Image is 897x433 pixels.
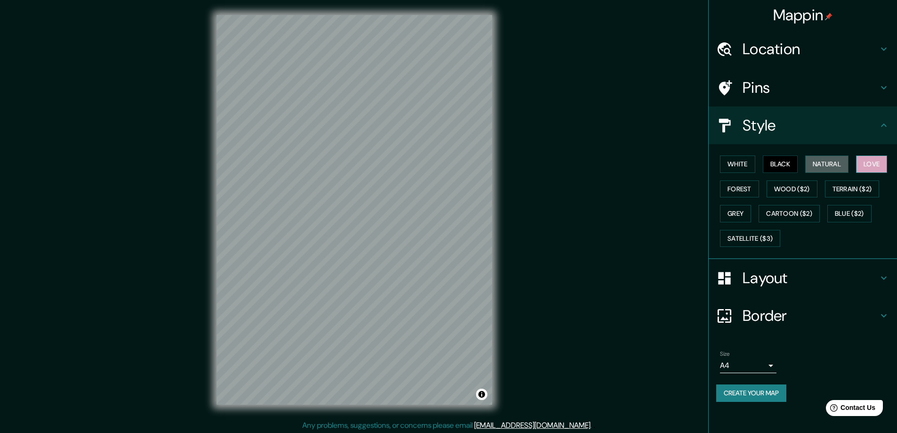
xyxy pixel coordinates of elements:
div: Location [709,30,897,68]
h4: Style [743,116,878,135]
div: Layout [709,259,897,297]
div: Style [709,106,897,144]
h4: Layout [743,269,878,287]
button: Forest [720,180,759,198]
img: pin-icon.png [825,13,832,20]
p: Any problems, suggestions, or concerns please email . [302,420,592,431]
label: Size [720,350,730,358]
a: [EMAIL_ADDRESS][DOMAIN_NAME] [474,420,590,430]
button: Black [763,155,798,173]
button: Satellite ($3) [720,230,780,247]
button: Blue ($2) [827,205,872,222]
iframe: Help widget launcher [813,396,887,423]
div: . [592,420,593,431]
button: Grey [720,205,751,222]
canvas: Map [217,15,492,405]
button: Natural [805,155,849,173]
button: Toggle attribution [476,389,487,400]
button: White [720,155,755,173]
div: Pins [709,69,897,106]
button: Cartoon ($2) [759,205,820,222]
button: Create your map [716,384,786,402]
h4: Mappin [773,6,833,25]
h4: Border [743,306,878,325]
div: . [593,420,595,431]
div: Border [709,297,897,335]
button: Love [856,155,887,173]
h4: Pins [743,78,878,97]
div: A4 [720,358,776,373]
button: Wood ($2) [767,180,817,198]
h4: Location [743,40,878,58]
button: Terrain ($2) [825,180,880,198]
